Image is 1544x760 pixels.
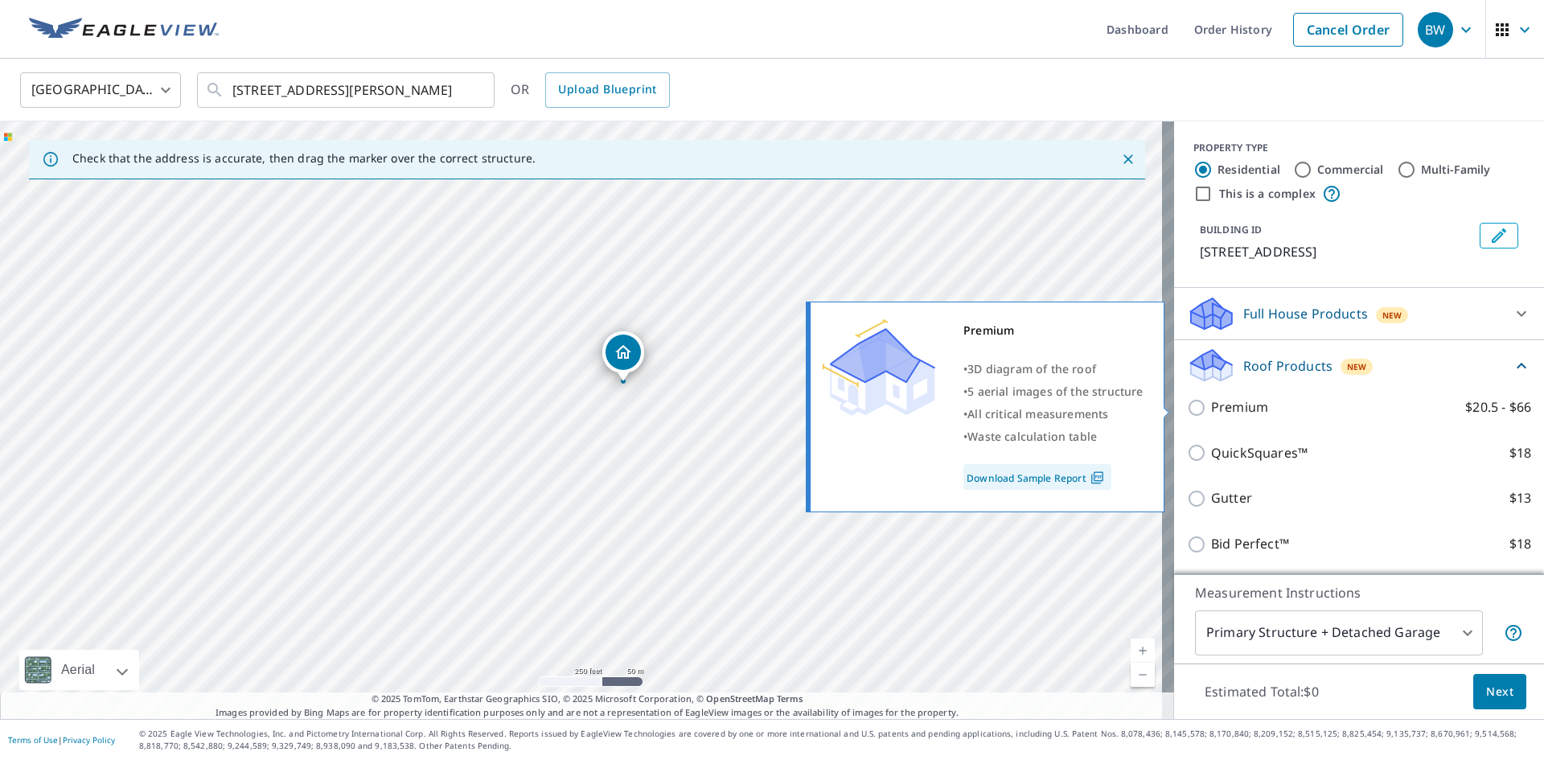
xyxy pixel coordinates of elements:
button: Next [1473,674,1526,710]
div: • [963,425,1144,448]
a: Current Level 17, Zoom In [1131,639,1155,663]
p: © 2025 Eagle View Technologies, Inc. and Pictometry International Corp. All Rights Reserved. Repo... [139,728,1536,752]
div: Dropped pin, building 1, Residential property, 3103 Angus Dr Prescott, AZ 86305 [602,331,644,381]
div: Primary Structure + Detached Garage [1195,610,1483,655]
div: • [963,380,1144,403]
label: Multi-Family [1421,162,1491,178]
div: Premium [963,319,1144,342]
p: $13 [1509,488,1531,508]
a: Current Level 17, Zoom Out [1131,663,1155,687]
label: This is a complex [1219,186,1316,202]
p: Roof Products [1243,356,1333,376]
span: 3D diagram of the roof [967,361,1096,376]
p: Gutter [1211,488,1252,508]
button: Edit building 1 [1480,223,1518,249]
span: Upload Blueprint [558,80,656,100]
a: OpenStreetMap [706,692,774,705]
p: Full House Products [1243,304,1368,323]
label: Commercial [1317,162,1384,178]
div: Roof ProductsNew [1187,347,1531,384]
div: Aerial [19,650,139,690]
input: Search by address or latitude-longitude [232,68,462,113]
p: $20.5 - $66 [1465,397,1531,417]
a: Terms [777,692,803,705]
div: Full House ProductsNew [1187,294,1531,333]
div: PROPERTY TYPE [1193,141,1525,155]
span: © 2025 TomTom, Earthstar Geographics SIO, © 2025 Microsoft Corporation, © [372,692,803,706]
a: Cancel Order [1293,13,1403,47]
p: $18 [1509,534,1531,554]
div: • [963,403,1144,425]
div: OR [511,72,670,108]
p: BUILDING ID [1200,223,1262,236]
p: $18 [1509,443,1531,463]
span: New [1347,360,1367,373]
a: Terms of Use [8,734,58,746]
a: Privacy Policy [63,734,115,746]
p: QuickSquares™ [1211,443,1308,463]
span: Your report will include the primary structure and a detached garage if one exists. [1504,623,1523,643]
img: Premium [823,319,935,416]
div: Aerial [56,650,100,690]
p: | [8,735,115,745]
span: All critical measurements [967,406,1108,421]
p: Premium [1211,397,1268,417]
img: EV Logo [29,18,219,42]
span: 5 aerial images of the structure [967,384,1143,399]
p: Bid Perfect™ [1211,534,1289,554]
label: Residential [1218,162,1280,178]
span: Next [1486,682,1513,702]
div: • [963,358,1144,380]
div: BW [1418,12,1453,47]
p: Check that the address is accurate, then drag the marker over the correct structure. [72,151,536,166]
img: Pdf Icon [1086,470,1108,485]
span: New [1382,309,1402,322]
span: Waste calculation table [967,429,1097,444]
a: Download Sample Report [963,464,1111,490]
button: Close [1118,149,1139,170]
p: [STREET_ADDRESS] [1200,242,1473,261]
a: Upload Blueprint [545,72,669,108]
p: Estimated Total: $0 [1192,674,1332,709]
p: Measurement Instructions [1195,583,1523,602]
div: [GEOGRAPHIC_DATA] [20,68,181,113]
